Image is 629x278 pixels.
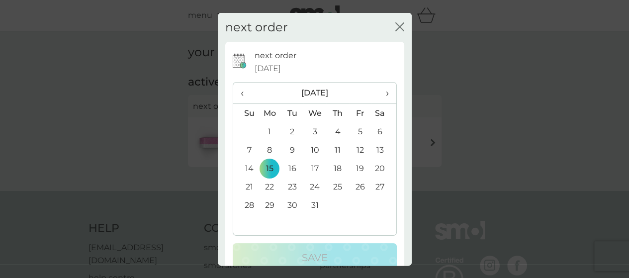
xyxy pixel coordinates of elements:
td: 21 [233,178,259,196]
td: 16 [281,159,303,178]
td: 15 [259,159,281,178]
td: 14 [233,159,259,178]
td: 10 [303,141,326,159]
th: Fr [349,103,371,122]
td: 9 [281,141,303,159]
td: 1 [259,122,281,141]
td: 2 [281,122,303,141]
td: 17 [303,159,326,178]
th: Mo [259,103,281,122]
th: Th [326,103,349,122]
td: 24 [303,178,326,196]
span: ‹ [241,83,251,103]
td: 8 [259,141,281,159]
td: 7 [233,141,259,159]
button: close [395,22,404,32]
td: 3 [303,122,326,141]
p: next order [255,49,296,62]
td: 19 [349,159,371,178]
td: 22 [259,178,281,196]
td: 6 [371,122,396,141]
th: Sa [371,103,396,122]
td: 12 [349,141,371,159]
td: 28 [233,196,259,214]
h2: next order [225,20,288,34]
td: 23 [281,178,303,196]
td: 31 [303,196,326,214]
td: 11 [326,141,349,159]
th: Su [233,103,259,122]
td: 29 [259,196,281,214]
td: 4 [326,122,349,141]
td: 26 [349,178,371,196]
td: 13 [371,141,396,159]
td: 20 [371,159,396,178]
span: › [378,83,388,103]
p: Save [302,250,328,266]
td: 27 [371,178,396,196]
button: Save [233,243,397,272]
th: [DATE] [259,83,371,104]
td: 30 [281,196,303,214]
td: 5 [349,122,371,141]
th: We [303,103,326,122]
td: 18 [326,159,349,178]
span: [DATE] [255,62,281,75]
th: Tu [281,103,303,122]
td: 25 [326,178,349,196]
